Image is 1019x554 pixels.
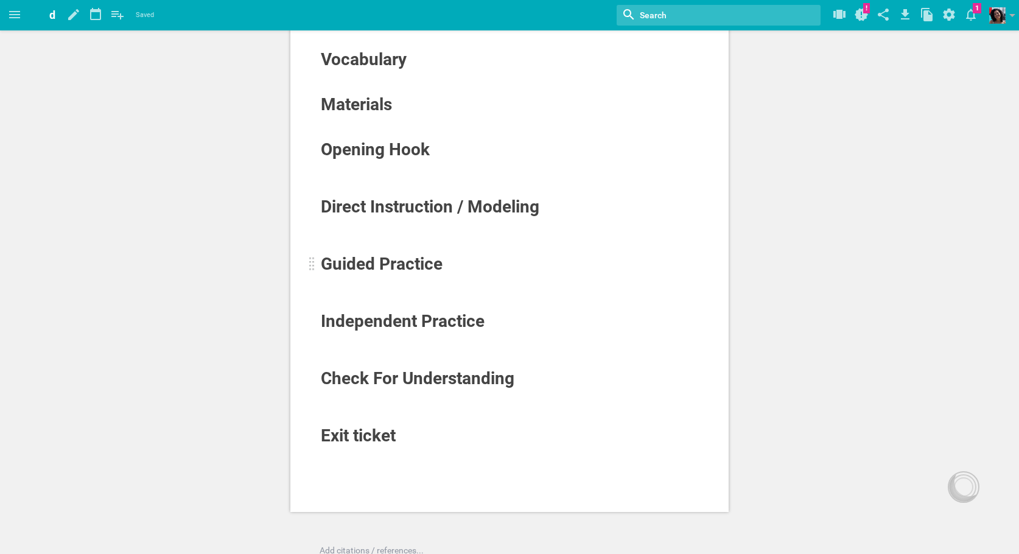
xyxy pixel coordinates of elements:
span: Materials [321,94,392,114]
span: Opening Hook [321,139,430,160]
span: Check For Understanding [321,368,514,388]
span: d [49,9,55,21]
span: Independent Practice [321,311,485,331]
span: Exit ticket [321,426,396,446]
input: Search [639,7,760,23]
span: Guided Practice [321,254,443,274]
span: Direct Instruction / Modeling [321,197,539,217]
span: Vocabulary [321,49,407,69]
span: Saved [136,9,154,21]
